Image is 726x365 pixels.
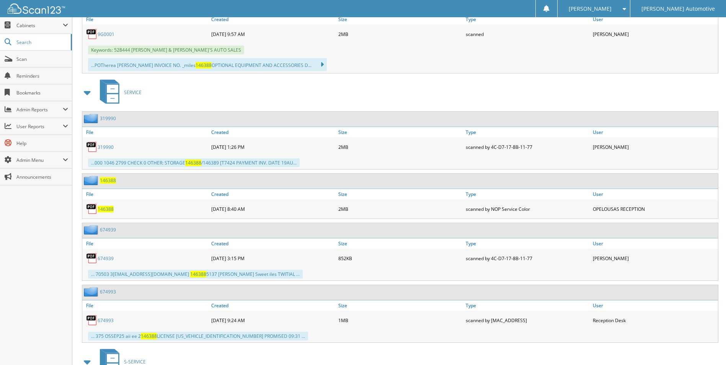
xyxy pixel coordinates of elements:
[591,201,718,217] div: OPELOUSAS RECEPTION
[82,127,209,137] a: File
[591,14,718,24] a: User
[209,26,336,42] div: [DATE] 9:57 AM
[336,26,463,42] div: 2MB
[209,300,336,311] a: Created
[98,31,114,37] a: 9G0001
[591,300,718,311] a: User
[336,201,463,217] div: 2MB
[86,314,98,326] img: PDF.png
[84,114,100,123] img: folder2.png
[82,300,209,311] a: File
[591,238,718,249] a: User
[88,46,244,54] span: Keywords: 528444 [PERSON_NAME] & [PERSON_NAME]'S AUTO SALES
[209,139,336,155] div: [DATE] 1:26 PM
[591,139,718,155] div: [PERSON_NAME]
[209,238,336,249] a: Created
[84,225,100,235] img: folder2.png
[16,157,63,163] span: Admin Menu
[16,174,68,180] span: Announcements
[86,253,98,264] img: PDF.png
[16,39,67,46] span: Search
[464,300,591,311] a: Type
[336,300,463,311] a: Size
[95,77,142,108] a: SERVICE
[82,14,209,24] a: File
[88,58,327,71] div: ...POTherea [PERSON_NAME] INVOICE NO. _miles OPTIONAL EQUIPMENT AND ACCESSORIES D...
[591,127,718,137] a: User
[82,238,209,249] a: File
[16,90,68,96] span: Bookmarks
[100,288,116,295] a: 674993
[98,206,114,212] a: 146388
[336,139,463,155] div: 2MB
[209,313,336,328] div: [DATE] 9:24 AM
[100,115,116,122] a: 319990
[124,358,146,365] span: S-SERVICE
[100,226,116,233] a: 674939
[98,255,114,262] a: 674939
[141,333,157,339] span: 146388
[86,203,98,215] img: PDF.png
[100,177,116,184] a: 146388
[336,251,463,266] div: 852KB
[88,158,300,167] div: ...000 1046 2799 CHECK 0 OTHER: STORAGE /146389 [T7424 PAYMENT INV. DATE 19AU...
[88,332,308,341] div: ... 375 OSSEP25 aii ee 2 LICENSE [US_VEHICLE_IDENTIFICATION_NUMBER] PROMISED 09:31 ...
[84,176,100,185] img: folder2.png
[464,189,591,199] a: Type
[84,287,100,297] img: folder2.png
[591,26,718,42] div: [PERSON_NAME]
[641,7,715,11] span: [PERSON_NAME] Automotive
[464,251,591,266] div: scanned by 4C-D7-17-8B-11-77
[464,14,591,24] a: Type
[88,270,303,279] div: ... 70503 3 [EMAIL_ADDRESS][DOMAIN_NAME] 5137 [PERSON_NAME] Sweet iles TWITIAL ...
[16,56,68,62] span: Scan
[464,139,591,155] div: scanned by 4C-D7-17-8B-11-77
[336,127,463,137] a: Size
[688,328,726,365] iframe: Chat Widget
[209,14,336,24] a: Created
[464,201,591,217] div: scanned by NOP Service Color
[98,144,114,150] a: 319990
[16,22,63,29] span: Cabinets
[336,189,463,199] a: Size
[591,313,718,328] div: Reception Desk
[86,141,98,153] img: PDF.png
[336,238,463,249] a: Size
[8,3,65,14] img: scan123-logo-white.svg
[569,7,612,11] span: [PERSON_NAME]
[124,89,142,96] span: SERVICE
[185,160,201,166] span: 146388
[464,313,591,328] div: scanned by [MAC_ADDRESS]
[16,123,63,130] span: User Reports
[591,251,718,266] div: [PERSON_NAME]
[464,127,591,137] a: Type
[209,201,336,217] div: [DATE] 8:40 AM
[209,251,336,266] div: [DATE] 3:15 PM
[16,73,68,79] span: Reminders
[16,140,68,147] span: Help
[336,14,463,24] a: Size
[464,238,591,249] a: Type
[209,189,336,199] a: Created
[591,189,718,199] a: User
[98,317,114,324] a: 674993
[209,127,336,137] a: Created
[86,28,98,40] img: PDF.png
[190,271,206,277] span: 146388
[464,26,591,42] div: scanned
[336,313,463,328] div: 1MB
[16,106,63,113] span: Admin Reports
[82,189,209,199] a: File
[196,62,212,68] span: 146388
